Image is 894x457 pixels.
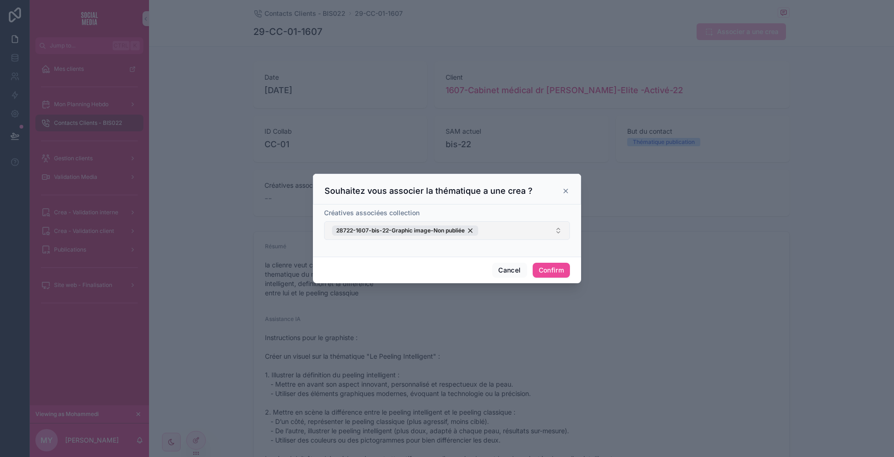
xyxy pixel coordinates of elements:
[324,209,420,217] span: Créatives associées collection
[492,263,527,278] button: Cancel
[533,263,570,278] button: Confirm
[336,227,465,234] span: 28722-1607-bis-22-Graphic image-Non publiée
[324,221,570,240] button: Select Button
[332,225,478,236] button: Unselect 30007
[325,185,533,197] h3: Souhaitez vous associer la thématique a une crea ?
